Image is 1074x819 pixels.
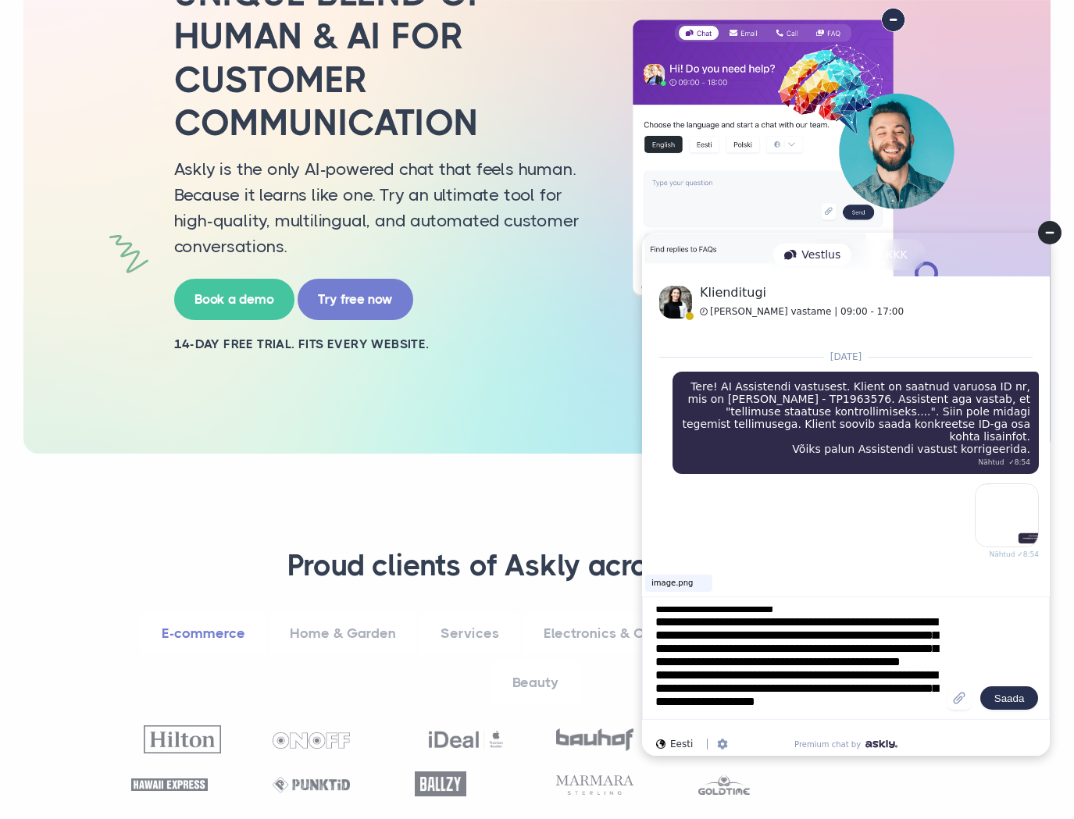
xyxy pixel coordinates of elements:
[415,771,466,796] img: Ballzy
[123,547,951,585] h3: Proud clients of Askly across sectors
[556,775,633,795] img: Marmara Sterling
[174,156,596,259] p: Askly is the only AI-powered chat that feels human. Because it learns like one. Try an ultimate t...
[298,279,413,320] a: Try free now
[273,777,350,793] img: Punktid
[630,220,1062,768] iframe: Askly chat
[131,778,209,791] img: Hawaii Express
[698,774,750,796] img: Goldtime
[269,612,416,655] a: Home & Garden
[420,612,519,655] a: Services
[427,725,505,754] img: Ideal
[273,732,350,749] img: OnOff
[492,661,579,704] a: Beauty
[174,279,294,320] a: Book a demo
[556,728,633,752] img: Bauhof
[141,612,266,655] a: E-commerce
[144,725,221,754] img: Hilton
[619,8,967,296] img: AI multilingual chat
[523,612,695,655] a: Electronics & Office
[174,336,596,353] h2: 14-day free trial. Fits every website.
